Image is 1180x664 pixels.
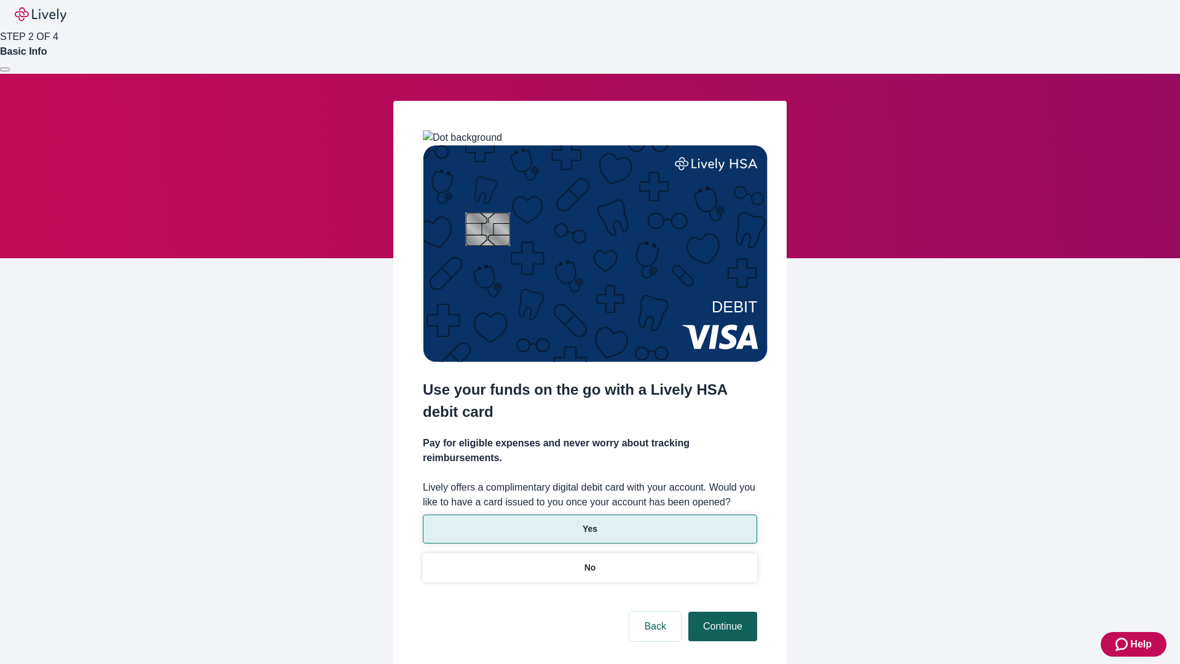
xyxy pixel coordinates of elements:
[423,130,502,145] img: Dot background
[584,561,596,574] p: No
[1101,632,1166,657] button: Zendesk support iconHelp
[423,515,757,543] button: Yes
[15,7,66,22] img: Lively
[629,612,681,641] button: Back
[423,436,757,465] h4: Pay for eligible expenses and never worry about tracking reimbursements.
[423,145,768,362] img: Debit card
[423,553,757,582] button: No
[688,612,757,641] button: Continue
[423,379,757,423] h2: Use your funds on the go with a Lively HSA debit card
[423,480,757,510] label: Lively offers a complimentary digital debit card with your account. Would you like to have a card...
[1130,637,1152,652] span: Help
[1115,637,1130,652] svg: Zendesk support icon
[583,523,597,536] p: Yes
